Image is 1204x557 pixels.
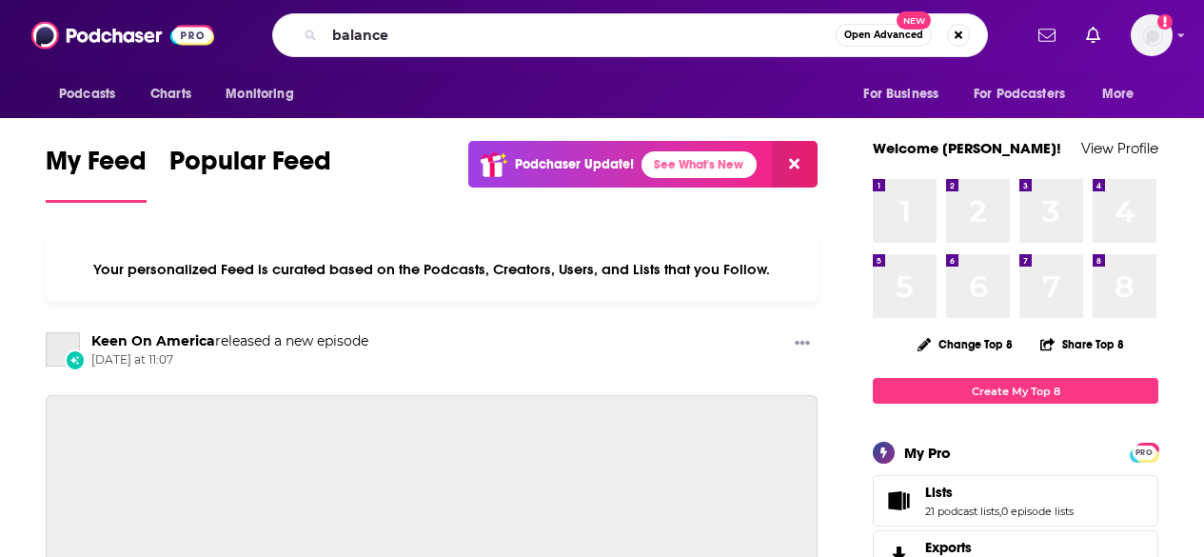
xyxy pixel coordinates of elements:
[325,20,836,50] input: Search podcasts, credits, & more...
[787,332,818,356] button: Show More Button
[873,378,1158,404] a: Create My Top 8
[169,145,331,189] span: Popular Feed
[844,30,923,40] span: Open Advanced
[925,484,1074,501] a: Lists
[836,24,932,47] button: Open AdvancedNew
[46,76,140,112] button: open menu
[46,237,818,302] div: Your personalized Feed is curated based on the Podcasts, Creators, Users, and Lists that you Follow.
[1133,445,1155,459] a: PRO
[961,76,1093,112] button: open menu
[1102,81,1135,108] span: More
[897,11,931,30] span: New
[906,332,1024,356] button: Change Top 8
[863,81,938,108] span: For Business
[515,156,634,172] p: Podchaser Update!
[150,81,191,108] span: Charts
[850,76,962,112] button: open menu
[873,475,1158,527] span: Lists
[904,444,951,462] div: My Pro
[46,332,80,367] a: Keen On America
[999,505,1001,518] span: ,
[1131,14,1173,56] img: User Profile
[641,151,757,178] a: See What's New
[65,349,86,370] div: New Episode
[46,145,147,189] span: My Feed
[31,17,214,53] img: Podchaser - Follow, Share and Rate Podcasts
[925,505,999,518] a: 21 podcast lists
[59,81,115,108] span: Podcasts
[925,539,972,556] span: Exports
[873,139,1061,157] a: Welcome [PERSON_NAME]!
[212,76,318,112] button: open menu
[91,332,368,350] h3: released a new episode
[272,13,988,57] div: Search podcasts, credits, & more...
[925,484,953,501] span: Lists
[879,487,918,514] a: Lists
[1157,14,1173,30] svg: Add a profile image
[1133,446,1155,460] span: PRO
[1001,505,1074,518] a: 0 episode lists
[1039,326,1125,363] button: Share Top 8
[46,145,147,203] a: My Feed
[1078,19,1108,51] a: Show notifications dropdown
[1031,19,1063,51] a: Show notifications dropdown
[138,76,203,112] a: Charts
[974,81,1065,108] span: For Podcasters
[226,81,293,108] span: Monitoring
[169,145,331,203] a: Popular Feed
[1131,14,1173,56] span: Logged in as megcassidy
[1089,76,1158,112] button: open menu
[1131,14,1173,56] button: Show profile menu
[91,352,368,368] span: [DATE] at 11:07
[1081,139,1158,157] a: View Profile
[91,332,215,349] a: Keen On America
